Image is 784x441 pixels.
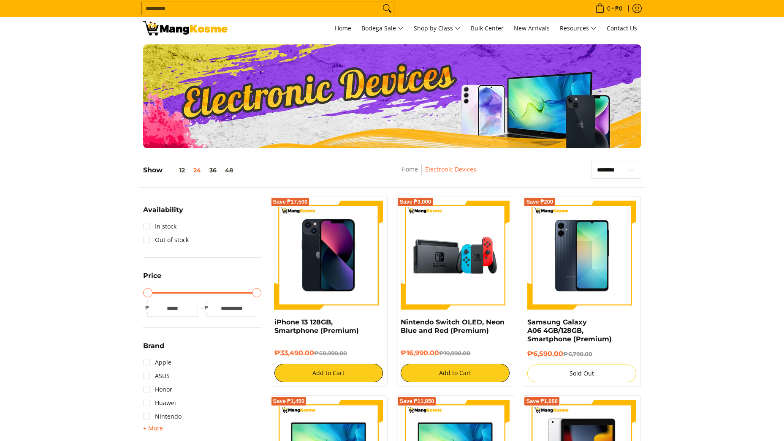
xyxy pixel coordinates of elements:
[143,272,161,286] summary: Open
[273,199,308,204] span: Save ₱17,500
[399,199,431,204] span: Save ₱3,000
[414,23,461,34] span: Shop by Class
[439,350,470,357] del: ₱19,990.00
[560,23,597,34] span: Resources
[273,399,305,404] span: Save ₱1,450
[401,364,510,382] button: Add to Cart
[401,165,418,173] a: Home
[401,318,505,335] a: Nintendo Switch OLED, Neon Blue and Red (Premium)
[143,425,163,432] span: + More
[143,383,172,396] a: Honor
[380,2,394,15] button: Search
[202,304,211,312] span: ₱
[471,24,504,32] span: Bulk Center
[527,201,636,310] img: samsung-a06-smartphone-full-view-mang-kosme
[401,201,510,310] img: nintendo-switch-with-joystick-and-dock-full-view-mang-kosme
[143,369,170,383] a: ASUS
[143,396,176,410] a: Huawei
[221,167,237,174] button: 48
[563,351,592,357] del: ₱6,790.00
[467,17,508,40] a: Bulk Center
[410,17,465,40] a: Shop by Class
[593,4,625,13] span: •
[602,17,641,40] a: Contact Us
[143,220,176,233] a: In stock
[361,23,404,34] span: Bodega Sale
[274,318,359,335] a: iPhone 13 128GB, Smartphone (Premium)
[236,17,641,40] nav: Main Menu
[274,201,383,310] img: iPhone 13 128GB, Smartphone (Premium)
[143,207,183,213] span: Availability
[556,17,601,40] a: Resources
[425,165,476,173] a: Electronic Devices
[527,318,612,343] a: Samsung Galaxy A06 4GB/128GB, Smartphone (Premium)
[526,199,553,204] span: Save ₱200
[342,164,536,183] nav: Breadcrumbs
[143,207,183,220] summary: Open
[399,399,434,404] span: Save ₱11,850
[143,343,164,356] summary: Open
[314,350,347,357] del: ₱50,990.00
[357,17,408,40] a: Bodega Sale
[607,24,637,32] span: Contact Us
[143,233,189,247] a: Out of stock
[143,423,163,433] summary: Open
[143,356,171,369] a: Apple
[401,349,510,357] h6: ₱16,990.00
[510,17,554,40] a: New Arrivals
[274,349,383,357] h6: ₱33,490.00
[143,343,164,349] span: Brand
[189,167,205,174] button: 24
[335,24,351,32] span: Home
[514,24,550,32] span: New Arrivals
[527,350,636,358] h6: ₱6,590.00
[143,410,182,423] a: Nintendo
[143,272,161,279] span: Price
[606,5,612,11] span: 0
[163,167,189,174] button: 12
[527,365,636,382] button: Sold Out
[143,166,237,174] h5: Show
[205,167,221,174] button: 36
[143,304,152,312] span: ₱
[143,21,228,35] img: Electronic Devices - Premium Brands with Warehouse Prices l Mang Kosme
[526,399,558,404] span: Save ₱1,000
[331,17,355,40] a: Home
[274,364,383,382] button: Add to Cart
[614,5,624,11] span: ₱0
